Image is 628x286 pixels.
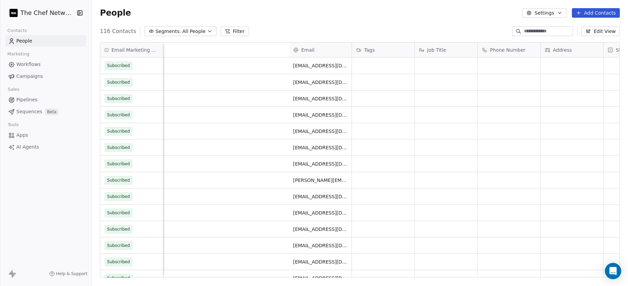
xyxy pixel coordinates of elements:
span: [EMAIL_ADDRESS][DOMAIN_NAME] [293,226,347,233]
span: Marketing [4,49,32,59]
span: Email [301,47,315,53]
span: Apps [16,132,28,139]
a: Help & Support [49,271,87,276]
div: Open Intercom Messenger [605,263,621,279]
span: Sequences [16,108,42,115]
span: Tags [364,47,375,53]
span: Subscribed [107,128,130,134]
span: [EMAIL_ADDRESS][DOMAIN_NAME] [293,275,347,282]
span: [EMAIL_ADDRESS][DOMAIN_NAME] [293,209,347,216]
span: [EMAIL_ADDRESS][DOMAIN_NAME] [293,258,347,265]
span: Pipelines [16,96,37,103]
button: Filter [221,27,249,36]
span: Address [553,47,572,53]
a: People [5,35,86,47]
button: The Chef Network [8,7,72,19]
span: Contacts [4,26,30,36]
span: [EMAIL_ADDRESS][DOMAIN_NAME] [293,161,347,167]
span: AI Agents [16,144,39,151]
span: [EMAIL_ADDRESS][DOMAIN_NAME] [293,242,347,249]
div: grid [100,57,163,278]
div: Email Marketing Consent [100,43,163,57]
span: Campaigns [16,73,43,80]
span: The Chef Network [20,9,75,17]
span: Subscribed [107,63,130,69]
span: Subscribed [107,226,130,232]
span: [EMAIL_ADDRESS][DOMAIN_NAME] [293,95,347,102]
span: Subscribed [107,177,130,183]
span: Subscribed [107,161,130,167]
span: Subscribed [107,275,130,281]
span: Segments: [155,28,181,35]
span: Help & Support [56,271,87,276]
span: Workflows [16,61,41,68]
span: [EMAIL_ADDRESS][DOMAIN_NAME] [293,193,347,200]
a: Workflows [5,59,86,70]
div: Job Title [415,43,477,57]
a: Apps [5,130,86,141]
div: Tags [352,43,414,57]
span: Subscribed [107,194,130,200]
button: Add Contacts [572,8,620,18]
span: [EMAIL_ADDRESS][DOMAIN_NAME] [293,128,347,135]
span: People [100,8,131,18]
span: Sales [5,84,22,95]
span: [EMAIL_ADDRESS][DOMAIN_NAME] [293,112,347,118]
span: [EMAIL_ADDRESS][DOMAIN_NAME] [293,62,347,69]
span: Beta [45,108,58,115]
a: SequencesBeta [5,106,86,117]
span: Tools [5,120,21,130]
span: Job Title [427,47,446,53]
span: Subscribed [107,145,130,151]
a: Campaigns [5,71,86,82]
a: AI Agents [5,141,86,153]
span: Subscribed [107,259,130,265]
button: Settings [522,8,566,18]
div: Email [289,43,352,57]
span: Subscribed [107,96,130,102]
div: Phone Number [478,43,540,57]
span: [PERSON_NAME][EMAIL_ADDRESS][DOMAIN_NAME] [293,177,347,184]
a: Pipelines [5,94,86,105]
span: [EMAIL_ADDRESS][DOMAIN_NAME] [293,79,347,86]
span: Phone Number [490,47,525,53]
span: Subscribed [107,210,130,216]
span: [EMAIL_ADDRESS][DOMAIN_NAME] [293,144,347,151]
button: Edit View [581,27,620,36]
span: Subscribed [107,112,130,118]
span: 116 Contacts [100,27,136,35]
span: Subscribed [107,242,130,249]
img: 474584105_122107189682724606_8841237860839550609_n.jpg [10,9,18,17]
span: Subscribed [107,79,130,85]
span: People [16,37,32,45]
span: Email Marketing Consent [112,47,159,53]
div: Address [541,43,603,57]
span: All People [182,28,205,35]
